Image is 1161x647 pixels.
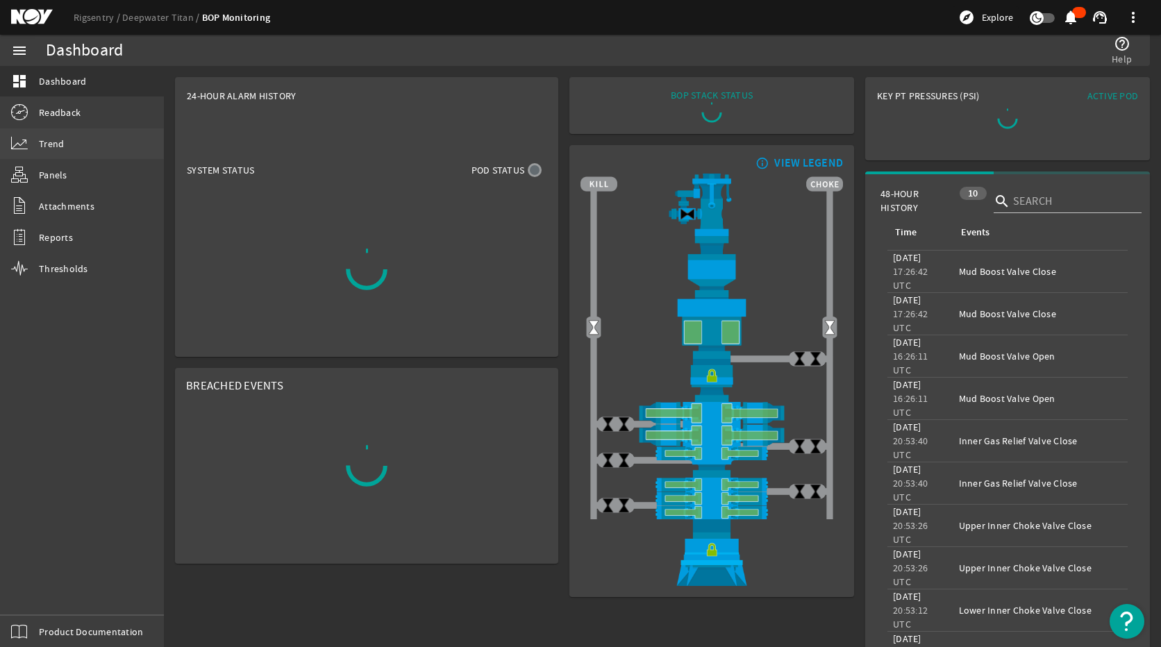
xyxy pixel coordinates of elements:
img: ValveClose.png [808,484,824,500]
img: ValveClose.png [792,439,808,455]
span: Dashboard [39,74,86,88]
legacy-datetime-component: 16:26:11 UTC [893,392,928,419]
img: FlexJoint.png [580,236,843,297]
img: ValveClose.png [792,351,808,367]
mat-icon: explore [958,9,975,26]
img: ValveClose.png [808,351,824,367]
legacy-datetime-component: [DATE] [893,590,921,603]
mat-icon: support_agent [1092,9,1108,26]
legacy-datetime-component: 17:26:42 UTC [893,265,928,292]
img: Valve2Close.png [680,206,696,222]
button: Explore [953,6,1019,28]
img: PipeRamOpen.png [580,491,843,505]
img: ValveClose.png [808,439,824,455]
input: Search [1013,193,1130,210]
img: PipeRamOpen.png [580,478,843,491]
img: PipeRamOpen.png [580,446,843,460]
button: Open Resource Center [1110,604,1144,639]
legacy-datetime-component: [DATE] [893,294,921,306]
img: BopBodyShearBottom.png [580,460,843,478]
img: ValveClose.png [616,417,632,432]
div: Events [961,225,989,240]
div: Mud Boost Valve Open [959,392,1122,405]
div: Mud Boost Valve Close [959,307,1122,321]
span: Trend [39,137,64,151]
span: 48-Hour History [880,187,953,215]
img: Valve2Open.png [822,319,838,335]
img: UpperAnnularOpen.png [580,297,843,359]
i: search [994,193,1010,210]
legacy-datetime-component: [DATE] [893,632,921,645]
span: Panels [39,168,67,182]
span: Reports [39,230,73,244]
div: Inner Gas Relief Valve Close [959,434,1122,448]
div: VIEW LEGEND [774,156,843,170]
img: ValveClose.png [616,453,632,469]
span: Pod Status [471,163,525,177]
div: Inner Gas Relief Valve Close [959,476,1122,490]
span: Thresholds [39,262,88,276]
legacy-datetime-component: [DATE] [893,336,921,348]
legacy-datetime-component: [DATE] [893,251,921,264]
img: RiserConnectorLock.png [580,359,843,402]
img: ValveClose.png [600,498,616,514]
span: 24-Hour Alarm History [187,89,296,103]
a: BOP Monitoring [202,11,271,24]
img: ShearRamOpen.png [580,424,843,446]
a: Rigsentry [74,11,122,24]
span: Help [1112,52,1132,66]
div: Events [959,225,1117,240]
span: Attachments [39,199,94,213]
legacy-datetime-component: 20:53:26 UTC [893,562,928,588]
button: more_vert [1117,1,1150,34]
div: Time [893,225,942,240]
legacy-datetime-component: 16:26:11 UTC [893,350,928,376]
img: ValveClose.png [616,498,632,514]
mat-icon: info_outline [753,158,769,169]
img: Valve2Open.png [586,319,602,335]
div: 10 [960,187,987,200]
span: Product Documentation [39,625,143,639]
div: BOP STACK STATUS [671,88,753,102]
legacy-datetime-component: 20:53:40 UTC [893,477,928,503]
div: Upper Inner Choke Valve Close [959,561,1122,575]
legacy-datetime-component: [DATE] [893,378,921,391]
span: Breached Events [186,378,283,393]
span: Explore [982,10,1013,24]
legacy-datetime-component: [DATE] [893,463,921,476]
div: Dashboard [46,44,123,58]
div: Mud Boost Valve Open [959,349,1122,363]
img: ValveClose.png [600,453,616,469]
span: System Status [187,163,254,177]
legacy-datetime-component: 20:53:26 UTC [893,519,928,546]
a: Deepwater Titan [122,11,202,24]
span: Readback [39,106,81,119]
div: Lower Inner Choke Valve Close [959,603,1122,617]
legacy-datetime-component: [DATE] [893,421,921,433]
mat-icon: help_outline [1114,35,1130,52]
img: ValveClose.png [792,484,808,500]
legacy-datetime-component: 17:26:42 UTC [893,308,928,334]
img: RiserAdapter.png [580,174,843,236]
div: Mud Boost Valve Close [959,264,1122,278]
span: Active Pod [1087,90,1139,102]
img: WellheadConnectorLock.png [580,519,843,586]
img: PipeRamOpen.png [580,505,843,519]
img: ValveClose.png [600,417,616,432]
mat-icon: dashboard [11,73,28,90]
mat-icon: notifications [1062,9,1079,26]
mat-icon: menu [11,42,28,59]
legacy-datetime-component: [DATE] [893,505,921,518]
img: ShearRamOpen.png [580,402,843,424]
legacy-datetime-component: 20:53:12 UTC [893,604,928,630]
div: Time [895,225,917,240]
legacy-datetime-component: 20:53:40 UTC [893,435,928,461]
div: Key PT Pressures (PSI) [877,89,1008,108]
legacy-datetime-component: [DATE] [893,548,921,560]
div: Upper Inner Choke Valve Close [959,519,1122,532]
